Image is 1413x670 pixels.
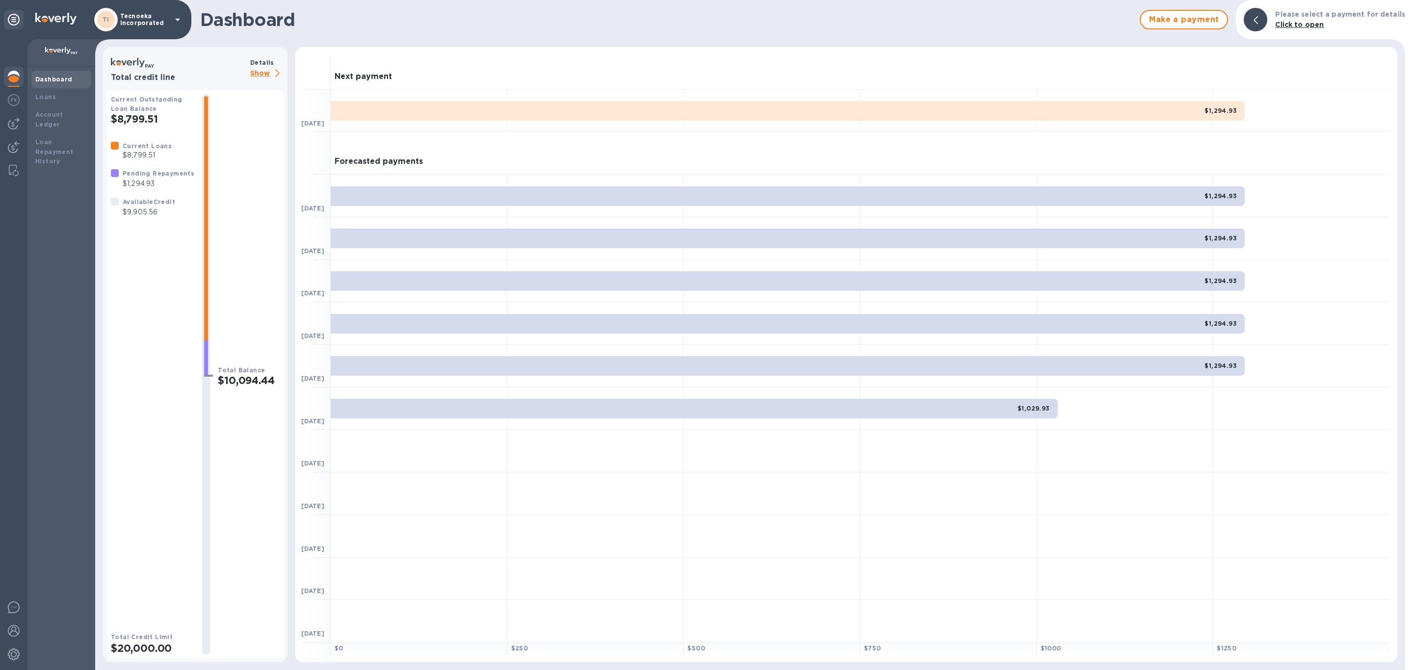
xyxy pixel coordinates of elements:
[250,59,274,66] b: Details
[335,644,343,652] b: $ 0
[1149,14,1219,26] span: Make a payment
[1204,362,1237,369] b: $1,294.93
[4,10,24,29] div: Unpin categories
[1204,320,1237,327] b: $1,294.93
[301,205,324,212] b: [DATE]
[301,375,324,382] b: [DATE]
[1018,405,1050,412] b: $1,029.93
[111,642,194,654] h2: $20,000.00
[111,633,173,641] b: Total Credit Limit
[301,502,324,510] b: [DATE]
[111,73,246,82] h3: Total credit line
[111,96,183,112] b: Current Outstanding Loan Balance
[301,587,324,594] b: [DATE]
[123,142,172,150] b: Current Loans
[1204,234,1237,242] b: $1,294.93
[511,644,528,652] b: $ 250
[8,94,20,106] img: Foreign exchange
[301,247,324,255] b: [DATE]
[103,16,109,23] b: TI
[218,366,265,374] b: Total Balance
[301,120,324,127] b: [DATE]
[1204,107,1237,114] b: $1,294.93
[687,644,705,652] b: $ 500
[200,9,1135,30] h1: Dashboard
[1140,10,1228,29] button: Make a payment
[35,13,77,25] img: Logo
[301,545,324,552] b: [DATE]
[1275,21,1324,28] b: Click to open
[123,170,194,177] b: Pending Repayments
[301,460,324,467] b: [DATE]
[335,72,392,81] h3: Next payment
[35,76,73,83] b: Dashboard
[1204,192,1237,200] b: $1,294.93
[218,374,280,387] h2: $10,094.44
[335,157,423,166] h3: Forecasted payments
[111,113,194,125] h2: $8,799.51
[123,150,172,160] p: $8,799.51
[123,179,194,189] p: $1,294.93
[120,13,169,26] p: Tecnoeka Incorporated
[35,93,56,101] b: Loans
[301,417,324,425] b: [DATE]
[1275,10,1405,18] b: Please select a payment for details
[301,289,324,297] b: [DATE]
[35,138,74,165] b: Loan Repayment History
[864,644,881,652] b: $ 750
[250,68,284,80] p: Show
[301,630,324,637] b: [DATE]
[123,198,175,206] b: Available Credit
[1217,644,1236,652] b: $ 1250
[1041,644,1061,652] b: $ 1000
[301,332,324,339] b: [DATE]
[1204,277,1237,284] b: $1,294.93
[123,207,175,217] p: $9,905.56
[35,111,63,128] b: Account Ledger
